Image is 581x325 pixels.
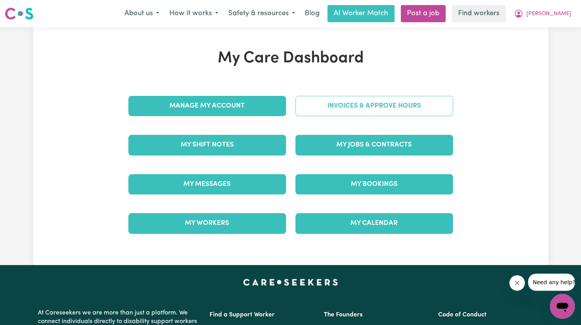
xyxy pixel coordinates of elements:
a: My Workers [128,213,286,233]
h1: My Care Dashboard [124,49,458,68]
button: About us [119,5,164,22]
a: Careseekers home page [243,279,338,285]
span: [PERSON_NAME] [526,10,571,18]
a: Careseekers logo [5,5,34,23]
a: The Founders [324,312,362,318]
a: AI Worker Match [327,5,394,22]
a: My Shift Notes [128,135,286,155]
iframe: Close message [509,275,525,291]
button: Safety & resources [223,5,300,22]
a: Blog [300,5,324,22]
a: Code of Conduct [438,312,487,318]
a: My Messages [128,174,286,194]
a: Manage My Account [128,96,286,116]
a: My Bookings [295,174,453,194]
a: Find a Support Worker [210,312,275,318]
button: My Account [509,5,576,22]
a: My Calendar [295,213,453,233]
iframe: Button to launch messaging window [550,294,575,319]
a: Invoices & Approve Hours [295,96,453,116]
iframe: Message from company [528,274,575,291]
a: Find workers [452,5,506,22]
a: My Jobs & Contracts [295,135,453,155]
span: Need any help? [5,5,47,12]
button: How it works [164,5,223,22]
a: Post a job [401,5,446,22]
img: Careseekers logo [5,7,34,21]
